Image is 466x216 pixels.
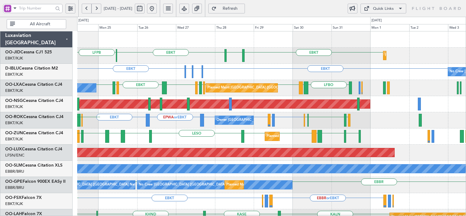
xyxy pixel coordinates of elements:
div: Sun 24 [59,24,98,31]
button: All Aircraft [7,19,66,29]
span: OO-LXA [5,82,22,87]
a: OO-FSXFalcon 7X [5,196,42,200]
span: D-IBLU [5,66,19,70]
a: EBBR/BRU [5,169,24,174]
div: Tue 26 [137,24,176,31]
a: OO-GPEFalcon 900EX EASy II [5,179,66,184]
div: Owner [GEOGRAPHIC_DATA]-[GEOGRAPHIC_DATA] [217,116,299,125]
input: Trip Number [19,4,53,13]
button: Quick Links [360,4,406,13]
div: Sun 31 [332,24,370,31]
div: Mon 25 [98,24,137,31]
a: EBKT/KJK [5,88,23,93]
div: Fri 29 [254,24,292,31]
div: [DATE] [371,18,382,23]
div: No Crew [GEOGRAPHIC_DATA] ([GEOGRAPHIC_DATA] National) [139,180,241,189]
div: Planned Maint [GEOGRAPHIC_DATA] ([GEOGRAPHIC_DATA] National) [207,83,318,92]
button: Refresh [208,4,245,13]
a: EBKT/KJK [5,120,23,126]
span: All Aircraft [16,22,64,26]
a: EBKT/KJK [5,136,23,142]
div: Tue 2 [409,24,448,31]
div: Quick Links [373,6,394,12]
span: OO-ROK [5,115,23,119]
div: Planned Maint [GEOGRAPHIC_DATA] ([GEOGRAPHIC_DATA] National) [226,180,337,189]
a: EBKT/KJK [5,104,23,110]
a: OO-ROKCessna Citation CJ4 [5,115,63,119]
div: [DATE] [78,18,89,23]
span: OO-FSX [5,196,22,200]
span: OO-LAH [5,212,22,216]
span: OO-SLM [5,163,22,167]
span: [DATE] - [DATE] [104,6,132,11]
div: Thu 28 [215,24,254,31]
span: OO-ZUN [5,131,23,135]
a: EBBR/BRU [5,185,24,190]
span: OO-JID [5,50,20,54]
span: OO-LUX [5,147,22,151]
div: No Crew [GEOGRAPHIC_DATA] ([GEOGRAPHIC_DATA] National) [42,180,144,189]
div: Planned Maint Kortrijk-[GEOGRAPHIC_DATA] [385,51,456,60]
a: LFSN/ENC [5,153,24,158]
a: OO-LUXCessna Citation CJ4 [5,147,62,151]
a: D-IBLUCessna Citation M2 [5,66,58,70]
span: Refresh [218,6,243,11]
a: EBKT/KJK [5,56,23,61]
a: OO-SLMCessna Citation XLS [5,163,63,167]
span: OO-GPE [5,179,23,184]
a: OO-LXACessna Citation CJ4 [5,82,62,87]
span: OO-NSG [5,99,23,103]
a: OO-ZUNCessna Citation CJ4 [5,131,63,135]
div: Wed 27 [176,24,215,31]
div: Sat 30 [293,24,332,31]
div: Mon 1 [370,24,409,31]
div: Planned Maint Kortrijk-[GEOGRAPHIC_DATA] [267,132,338,141]
a: EBKT/KJK [5,201,23,207]
a: OO-NSGCessna Citation CJ4 [5,99,63,103]
a: EBKT/KJK [5,72,23,77]
a: OO-JIDCessna CJ1 525 [5,50,52,54]
a: OO-LAHFalcon 7X [5,212,42,216]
